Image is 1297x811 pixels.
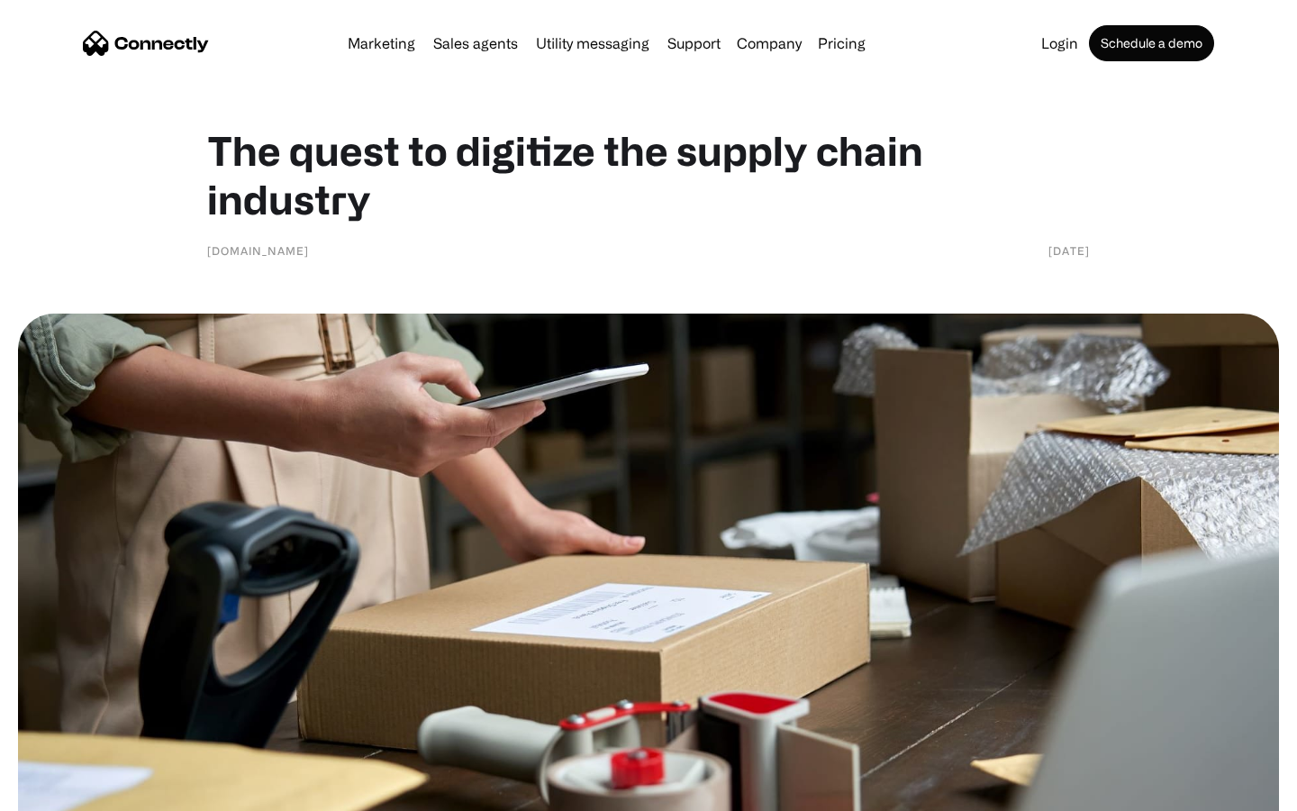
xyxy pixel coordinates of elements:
[36,779,108,805] ul: Language list
[207,126,1090,223] h1: The quest to digitize the supply chain industry
[811,36,873,50] a: Pricing
[1034,36,1085,50] a: Login
[737,31,802,56] div: Company
[426,36,525,50] a: Sales agents
[1048,241,1090,260] div: [DATE]
[529,36,657,50] a: Utility messaging
[1089,25,1214,61] a: Schedule a demo
[340,36,422,50] a: Marketing
[660,36,728,50] a: Support
[207,241,309,260] div: [DOMAIN_NAME]
[18,779,108,805] aside: Language selected: English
